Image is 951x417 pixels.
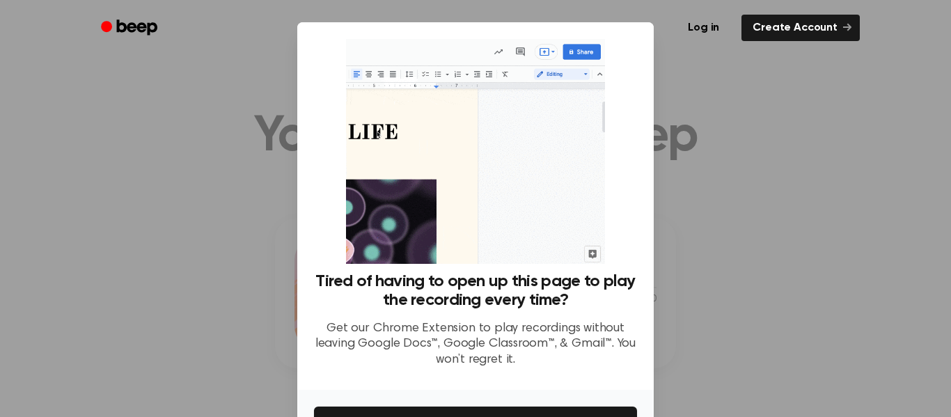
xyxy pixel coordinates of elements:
[314,272,637,310] h3: Tired of having to open up this page to play the recording every time?
[674,12,733,44] a: Log in
[346,39,604,264] img: Beep extension in action
[314,321,637,368] p: Get our Chrome Extension to play recordings without leaving Google Docs™, Google Classroom™, & Gm...
[91,15,170,42] a: Beep
[741,15,860,41] a: Create Account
